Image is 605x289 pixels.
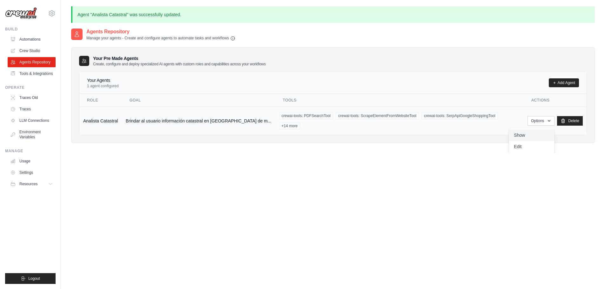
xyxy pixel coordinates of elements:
[71,6,595,23] p: Agent "Analista Catastral" was successfully updated.
[557,116,583,126] a: Delete
[5,273,56,284] button: Logout
[279,112,333,120] span: crewai-tools: PDFSearchTool
[28,276,40,281] span: Logout
[8,115,56,126] a: LLM Connections
[5,27,56,32] div: Build
[79,94,122,107] th: Role
[336,112,419,120] span: crewai-tools: ScrapeElementFromWebsiteTool
[87,83,118,89] p: 1 agent configured
[509,129,555,141] a: Show
[93,55,266,67] h3: Your Pre Made Agents
[8,179,56,189] button: Resources
[8,93,56,103] a: Traces Old
[122,94,275,107] th: Goal
[8,104,56,114] a: Traces
[5,7,37,19] img: Logo
[8,167,56,178] a: Settings
[279,122,300,130] span: +14 more
[87,77,118,83] h4: Your Agents
[528,116,555,126] button: Options
[275,94,524,107] th: Tools
[93,62,266,67] p: Create, configure and deploy specialized AI agents with custom roles and capabilities across your...
[86,28,235,36] h2: Agents Repository
[8,34,56,44] a: Automations
[8,46,56,56] a: Crew Studio
[86,36,235,41] p: Manage your agents - Create and configure agents to automate tasks and workflows
[549,78,579,87] a: Add Agent
[8,69,56,79] a: Tools & Integrations
[5,85,56,90] div: Operate
[8,127,56,142] a: Environment Variables
[524,94,587,107] th: Actions
[122,107,275,135] td: Brindar al usuario información catastral en [GEOGRAPHIC_DATA] de m...
[8,156,56,166] a: Usage
[19,181,37,187] span: Resources
[79,107,122,135] td: Analista Catastral
[5,148,56,154] div: Manage
[421,112,498,120] span: crewai-tools: SerpApiGoogleShoppingTool
[509,141,555,152] a: Edit
[8,57,56,67] a: Agents Repository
